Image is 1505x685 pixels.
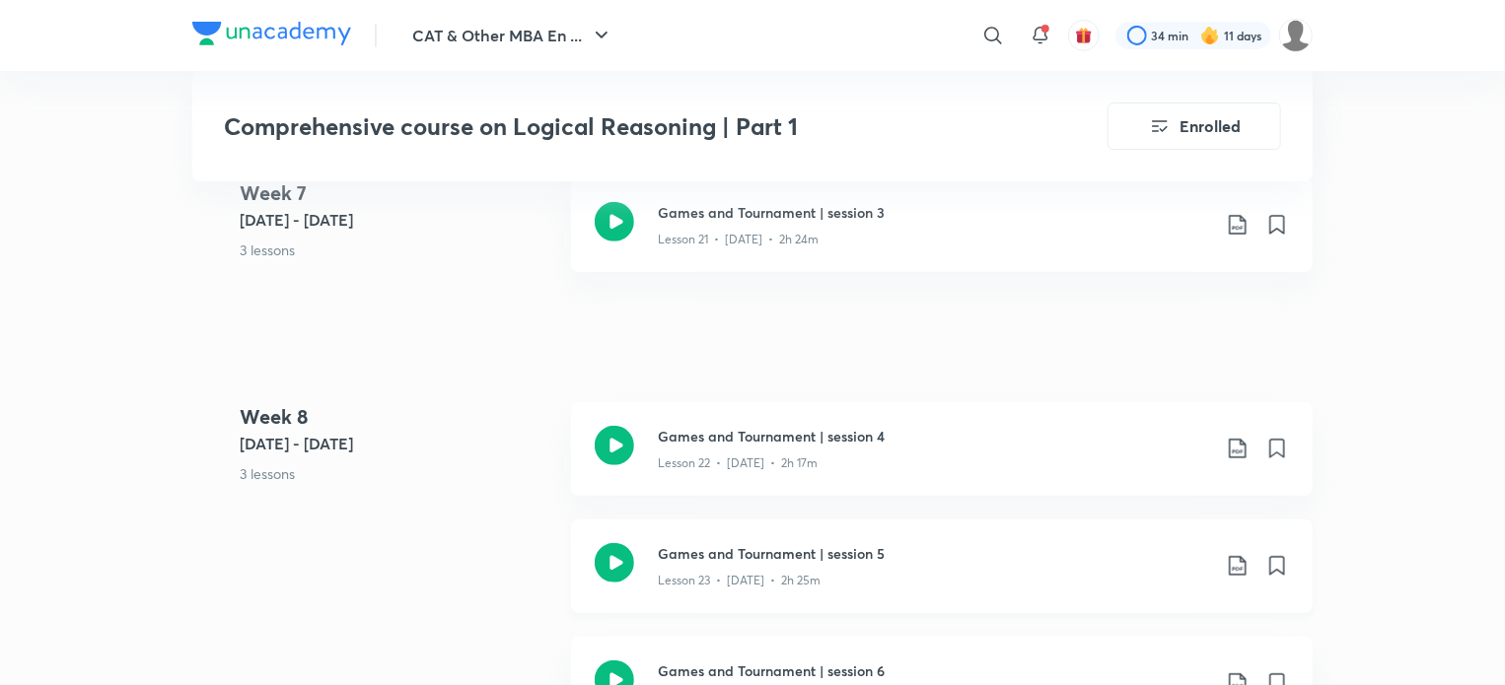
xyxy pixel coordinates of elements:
[224,112,996,141] h3: Comprehensive course on Logical Reasoning | Part 1
[240,208,555,232] h5: [DATE] - [DATE]
[658,572,821,589] p: Lesson 23 • [DATE] • 2h 25m
[658,426,1210,446] h3: Games and Tournament | session 4
[240,240,555,260] p: 3 lessons
[658,454,818,472] p: Lesson 22 • [DATE] • 2h 17m
[658,231,819,248] p: Lesson 21 • [DATE] • 2h 24m
[192,22,351,50] a: Company Logo
[571,178,1313,296] a: Games and Tournament | session 3Lesson 21 • [DATE] • 2h 24m
[400,16,625,55] button: CAT & Other MBA En ...
[240,178,555,208] h4: Week 7
[1200,26,1220,45] img: streak
[1068,20,1100,51] button: avatar
[571,402,1313,519] a: Games and Tournament | session 4Lesson 22 • [DATE] • 2h 17m
[1075,27,1093,44] img: avatar
[240,463,555,484] p: 3 lessons
[240,402,555,432] h4: Week 8
[192,22,351,45] img: Company Logo
[1279,19,1313,52] img: Anubhav Singh
[1108,103,1281,150] button: Enrolled
[240,432,555,455] h5: [DATE] - [DATE]
[658,543,1210,564] h3: Games and Tournament | session 5
[571,519,1313,637] a: Games and Tournament | session 5Lesson 23 • [DATE] • 2h 25m
[658,660,1210,681] h3: Games and Tournament | session 6
[658,202,1210,223] h3: Games and Tournament | session 3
